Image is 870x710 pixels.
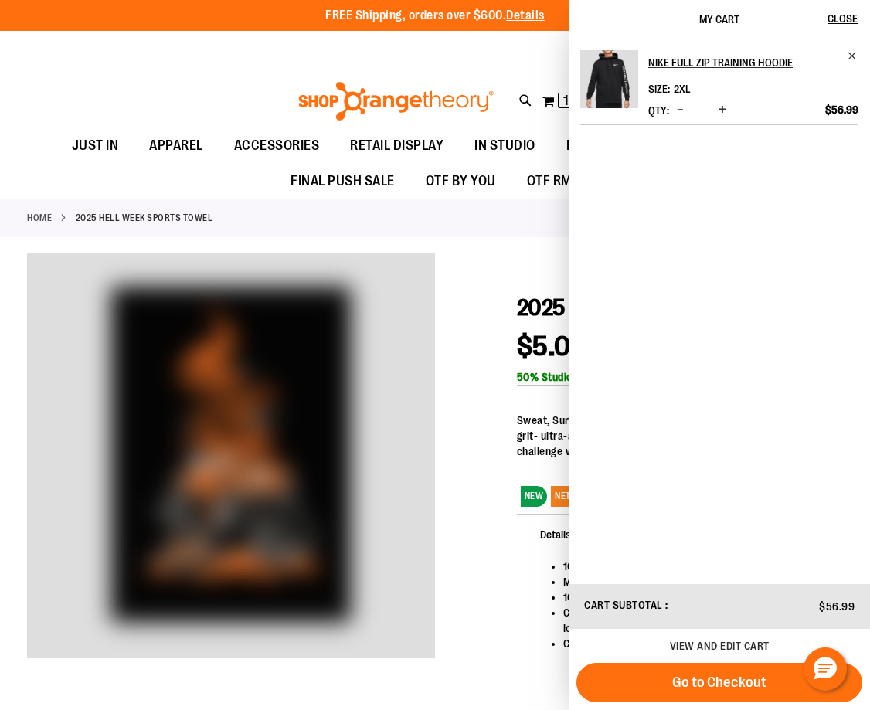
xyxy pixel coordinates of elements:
b: 50% Studio Margin [517,371,608,383]
dt: Size [648,83,670,95]
span: OTF BY YOU [426,164,496,199]
a: APPAREL [134,128,219,164]
button: Go to Checkout [576,663,862,702]
span: $56.99 [825,103,858,117]
span: NETWORK EXCLUSIVE [551,486,649,507]
li: 100% [PERSON_NAME] velour [563,559,828,574]
div: OTF 2025 Hell Week Event Retail [27,253,435,661]
a: JUST IN [56,128,134,164]
a: FINAL PUSH SALE [275,164,410,199]
span: JUST IN [72,128,119,163]
span: $56.99 [819,600,855,613]
a: Remove item [847,50,858,62]
img: OTF 2025 Hell Week Event Retail [27,250,435,658]
img: Shop Orangetheory [296,82,496,121]
button: Decrease product quantity [673,103,688,118]
span: APPAREL [149,128,203,163]
span: PROMO [566,128,611,163]
li: Care: Machine wash cold with like colors, tumble dry low, do not iron, do not bleach and do not d... [563,605,828,636]
a: OTF RMA [511,164,596,199]
button: Increase product quantity [715,103,730,118]
span: 2025 Hell Week Sports Towel [517,294,780,321]
p: FREE Shipping, orders over $600. [325,7,545,25]
a: View and edit cart [670,640,770,652]
span: ACCESSORIES [234,128,320,163]
a: Nike Full Zip Training Hoodie [648,50,858,75]
a: Nike Full Zip Training Hoodie [580,50,638,118]
a: IN STUDIO [459,128,551,164]
div: Sweat, Survive, Conquer. The 2025 Hell Week towel is your badge of grit- ultra-absorbent and batt... [517,413,843,459]
span: Go to Checkout [672,674,766,691]
span: IN STUDIO [474,128,535,163]
span: $5.00 [517,331,588,362]
img: Nike Full Zip Training Hoodie [580,50,638,108]
span: OTF RMA [527,164,580,199]
div: (MSRP: $10.00) [517,369,843,385]
a: Details [506,8,545,22]
li: 16" x 25" [563,589,828,605]
span: NEW [521,486,548,507]
div: carousel [27,253,435,661]
a: ACCESSORIES [219,128,335,163]
label: Qty [648,104,669,117]
span: My Cart [699,13,739,25]
span: RETAIL DISPLAY [350,128,443,163]
span: 1 [563,93,569,108]
a: Home [27,211,52,225]
a: RETAIL DISPLAY [335,128,459,164]
li: Color: Black [563,636,828,651]
a: OTF BY YOU [410,164,511,199]
li: Product [580,50,858,125]
a: PROMO [551,128,627,164]
span: 2XL [674,83,691,95]
span: Details [517,514,594,554]
span: FINAL PUSH SALE [291,164,395,199]
h2: Nike Full Zip Training Hoodie [648,50,838,75]
button: Hello, have a question? Let’s chat. [804,647,847,691]
span: Close [828,12,858,25]
strong: 2025 Hell Week Sports Towel [76,211,213,225]
li: Midweight – 2.5 lb/dozen [563,574,828,589]
span: Cart Subtotal [584,599,663,611]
